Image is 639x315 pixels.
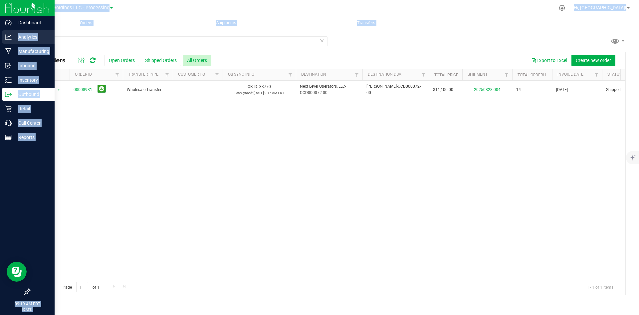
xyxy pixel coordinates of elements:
[576,58,611,63] span: Create new order
[162,69,173,80] a: Filter
[3,301,52,307] p: 09:19 AM EDT
[141,55,181,66] button: Shipped Orders
[259,84,271,89] span: 33770
[156,16,296,30] a: Shipments
[75,72,92,77] a: Order ID
[128,72,158,77] a: Transfer Type
[16,16,156,30] a: Orders
[12,76,52,84] p: Inventory
[296,16,436,30] a: Transfers
[285,69,296,80] a: Filter
[5,120,12,126] inline-svg: Call Center
[5,105,12,112] inline-svg: Retail
[300,83,358,96] span: Next Level Operators, LLC-CCD000072-00
[556,87,568,93] span: [DATE]
[468,72,488,77] a: Shipment
[178,72,205,77] a: Customer PO
[57,282,105,292] span: Page of 1
[228,72,254,77] a: QB Sync Info
[12,47,52,55] p: Manufacturing
[12,105,52,113] p: Retail
[474,87,501,92] a: 20250828-004
[5,34,12,40] inline-svg: Analytics
[5,77,12,83] inline-svg: Inventory
[348,20,384,26] span: Transfers
[5,134,12,141] inline-svg: Reports
[501,69,512,80] a: Filter
[319,36,324,45] span: Clear
[74,87,92,93] a: 00008981
[5,19,12,26] inline-svg: Dashboard
[516,87,521,93] span: 14
[12,19,52,27] p: Dashboard
[212,69,223,80] a: Filter
[518,73,553,77] a: Total Orderlines
[591,69,602,80] a: Filter
[581,282,619,292] span: 1 - 1 of 1 items
[23,5,109,11] span: Riviera Creek Holdings LLC - Processing
[558,5,566,11] div: Manage settings
[368,72,401,77] a: Destination DBA
[254,91,284,95] span: [DATE] 9:47 AM EDT
[55,85,63,94] span: select
[418,69,429,80] a: Filter
[434,73,458,77] a: Total Price
[12,33,52,41] p: Analytics
[351,69,362,80] a: Filter
[12,90,52,98] p: Outbound
[607,72,622,77] a: Status
[12,62,52,70] p: Inbound
[527,55,571,66] button: Export to Excel
[5,62,12,69] inline-svg: Inbound
[571,55,615,66] button: Create new order
[574,5,626,10] span: Hi, [GEOGRAPHIC_DATA]!
[248,84,258,89] span: QB ID:
[433,87,453,93] span: $11,100.00
[12,119,52,127] p: Call Center
[5,48,12,55] inline-svg: Manufacturing
[207,20,245,26] span: Shipments
[183,55,211,66] button: All Orders
[71,20,102,26] span: Orders
[557,72,583,77] a: Invoice Date
[105,55,139,66] button: Open Orders
[301,72,326,77] a: Destination
[112,69,123,80] a: Filter
[12,133,52,141] p: Reports
[3,307,52,312] p: [DATE]
[7,262,27,282] iframe: Resource center
[235,91,253,95] span: Last Synced:
[29,36,327,46] input: Search Order ID, Destination, Customer PO...
[366,83,425,96] span: [PERSON_NAME]-CCD000072-00
[127,87,169,93] span: Wholesale Transfer
[5,91,12,98] inline-svg: Outbound
[76,282,88,292] input: 1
